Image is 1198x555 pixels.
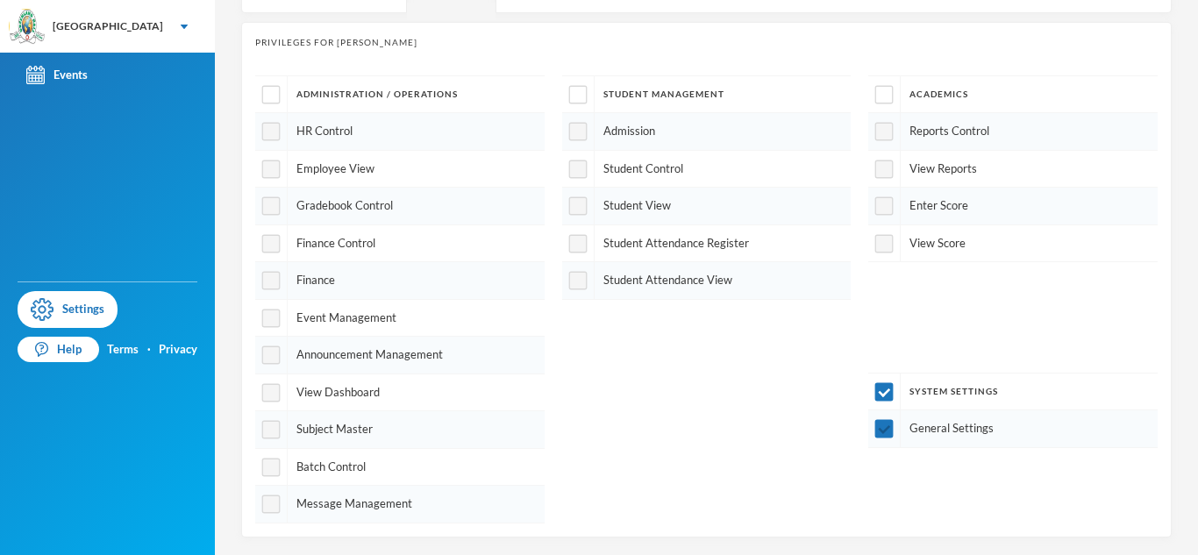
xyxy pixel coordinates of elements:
[255,151,545,189] div: Employee View
[147,341,151,359] div: ·
[255,486,545,523] div: Message Management
[868,113,1158,151] div: Reports Control
[53,18,163,34] div: [GEOGRAPHIC_DATA]
[868,76,1158,113] div: Academics
[868,374,1158,410] div: System Settings
[26,66,88,84] div: Events
[18,291,118,328] a: Settings
[159,341,197,359] a: Privacy
[255,76,545,113] div: Administration / Operations
[255,113,545,151] div: HR Control
[107,341,139,359] a: Terms
[255,337,545,374] div: Announcement Management
[562,262,852,300] div: Student Attendance View
[868,410,1158,448] div: General Settings
[255,300,545,338] div: Event Management
[255,36,1158,49] div: Privileges for [PERSON_NAME]
[562,76,852,113] div: Student Management
[255,449,545,487] div: Batch Control
[562,225,852,263] div: Student Attendance Register
[868,188,1158,225] div: Enter Score
[868,151,1158,189] div: View Reports
[562,113,852,151] div: Admission
[868,225,1158,263] div: View Score
[255,262,545,300] div: Finance
[255,374,545,412] div: View Dashboard
[10,10,45,45] img: logo
[255,411,545,449] div: Subject Master
[255,225,545,263] div: Finance Control
[18,337,99,363] a: Help
[562,188,852,225] div: Student View
[255,188,545,225] div: Gradebook Control
[562,151,852,189] div: Student Control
